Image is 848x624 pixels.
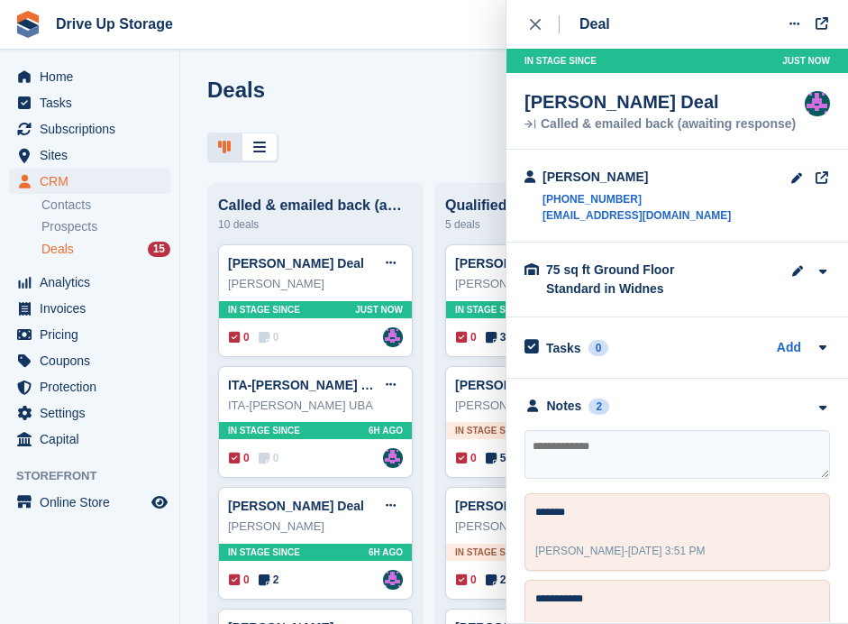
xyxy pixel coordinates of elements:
a: menu [9,64,170,89]
a: menu [9,169,170,194]
a: menu [9,348,170,373]
div: 15 [148,242,170,257]
img: Andy [383,570,403,590]
div: 10 deals [218,214,413,235]
div: Called & emailed back (awaiting response) [524,118,796,131]
a: Prospects [41,217,170,236]
span: Coupons [40,348,148,373]
a: menu [9,116,170,142]
span: 2 [486,572,506,588]
span: 3 [486,329,506,345]
span: In stage since [455,303,527,317]
span: Tasks [40,90,148,115]
span: [DATE] 3:51 PM [628,545,706,557]
span: In stage since [455,546,527,559]
a: [PERSON_NAME] Deal [455,378,591,392]
span: Subscriptions [40,116,148,142]
a: menu [9,142,170,168]
span: Analytics [40,270,148,295]
a: menu [9,296,170,321]
div: 5 deals [445,214,640,235]
a: menu [9,90,170,115]
div: - [535,543,706,559]
span: In stage since [228,424,300,437]
span: 0 [456,329,477,345]
div: [PERSON_NAME] [455,275,630,293]
span: CRM [40,169,148,194]
span: Home [40,64,148,89]
a: [PERSON_NAME] Deal [455,499,591,513]
div: Called & emailed back (awaiting response) [218,197,413,214]
a: Contacts [41,197,170,214]
img: stora-icon-8386f47178a22dfd0bd8f6a31ec36ba5ce8667c1dd55bd0f319d3a0aa187defe.svg [14,11,41,38]
span: [PERSON_NAME] [535,545,625,557]
a: [PHONE_NUMBER] [543,191,731,207]
span: 2 [259,572,279,588]
a: [PERSON_NAME] Deal [228,256,364,271]
div: Qualified: Spoken/email conversation with them [445,197,640,214]
a: Drive Up Storage [49,9,180,39]
span: 0 [229,572,250,588]
span: 0 [229,450,250,466]
span: In stage since [524,54,597,68]
span: 0 [259,329,279,345]
span: 0 [259,450,279,466]
span: In stage since [228,303,300,317]
span: Online Store [40,490,148,515]
div: [PERSON_NAME] [543,168,731,187]
a: menu [9,490,170,515]
a: Preview store [149,491,170,513]
h1: Deals [207,78,265,102]
h2: Tasks [546,340,581,356]
a: Andy [383,327,403,347]
div: 75 sq ft Ground Floor Standard in Widnes [546,261,726,298]
span: Capital [40,427,148,452]
div: ITA-[PERSON_NAME] UBA [228,397,403,415]
a: Add [777,338,801,359]
div: Notes [547,397,582,416]
a: [PERSON_NAME] Deal [455,256,591,271]
span: Just now [782,54,830,68]
span: Invoices [40,296,148,321]
span: Just now [355,303,403,317]
div: [PERSON_NAME] [455,397,630,415]
span: 0 [456,450,477,466]
span: Sites [40,142,148,168]
div: [PERSON_NAME] [228,518,403,536]
div: 0 [588,340,609,356]
a: menu [9,427,170,452]
span: Protection [40,374,148,399]
a: ITA-[PERSON_NAME] UBA Deal [228,378,418,392]
span: 0 [456,572,477,588]
span: 6H AGO [369,546,403,559]
span: Storefront [16,467,179,485]
span: 6H AGO [369,424,403,437]
span: 5 [486,450,506,466]
a: [PERSON_NAME] Deal [228,499,364,513]
div: Deal [579,14,610,35]
div: [PERSON_NAME] Deal [524,91,796,113]
img: Andy [805,91,830,116]
span: Pricing [40,322,148,347]
span: Deals [41,241,74,258]
a: menu [9,374,170,399]
span: Settings [40,400,148,426]
span: 0 [229,329,250,345]
img: Andy [383,448,403,468]
div: [PERSON_NAME] [455,518,630,536]
span: In stage since [228,546,300,559]
a: [EMAIL_ADDRESS][DOMAIN_NAME] [543,207,731,224]
span: In stage since [455,424,527,437]
a: menu [9,270,170,295]
a: menu [9,400,170,426]
a: menu [9,322,170,347]
span: Prospects [41,218,97,235]
div: [PERSON_NAME] [228,275,403,293]
div: 2 [588,399,609,415]
a: Deals 15 [41,240,170,259]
